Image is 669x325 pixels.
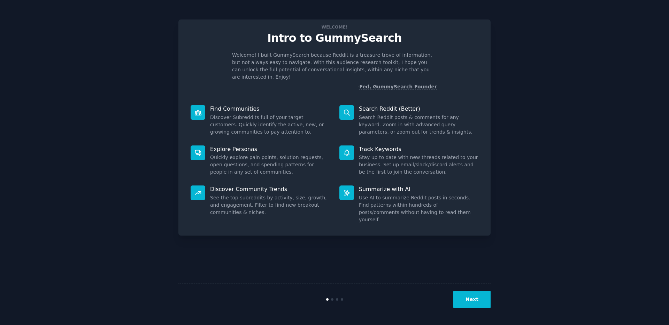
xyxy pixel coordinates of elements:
dd: Quickly explore pain points, solution requests, open questions, and spending patterns for people ... [210,154,330,176]
p: Explore Personas [210,145,330,153]
p: Intro to GummySearch [186,32,483,44]
p: Discover Community Trends [210,185,330,193]
p: Track Keywords [359,145,478,153]
dd: Use AI to summarize Reddit posts in seconds. Find patterns within hundreds of posts/comments with... [359,194,478,223]
span: Welcome! [320,23,349,31]
p: Summarize with AI [359,185,478,193]
dd: Search Reddit posts & comments for any keyword. Zoom in with advanced query parameters, or zoom o... [359,114,478,136]
dd: See the top subreddits by activity, size, growth, and engagement. Filter to find new breakout com... [210,194,330,216]
dd: Stay up to date with new threads related to your business. Set up email/slack/discord alerts and ... [359,154,478,176]
dd: Discover Subreddits full of your target customers. Quickly identify the active, new, or growing c... [210,114,330,136]
p: Welcome! I built GummySearch because Reddit is a treasure trove of information, but not always ea... [232,51,437,81]
button: Next [453,291,491,308]
a: Fed, GummySearch Founder [359,84,437,90]
div: - [357,83,437,90]
p: Search Reddit (Better) [359,105,478,112]
p: Find Communities [210,105,330,112]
